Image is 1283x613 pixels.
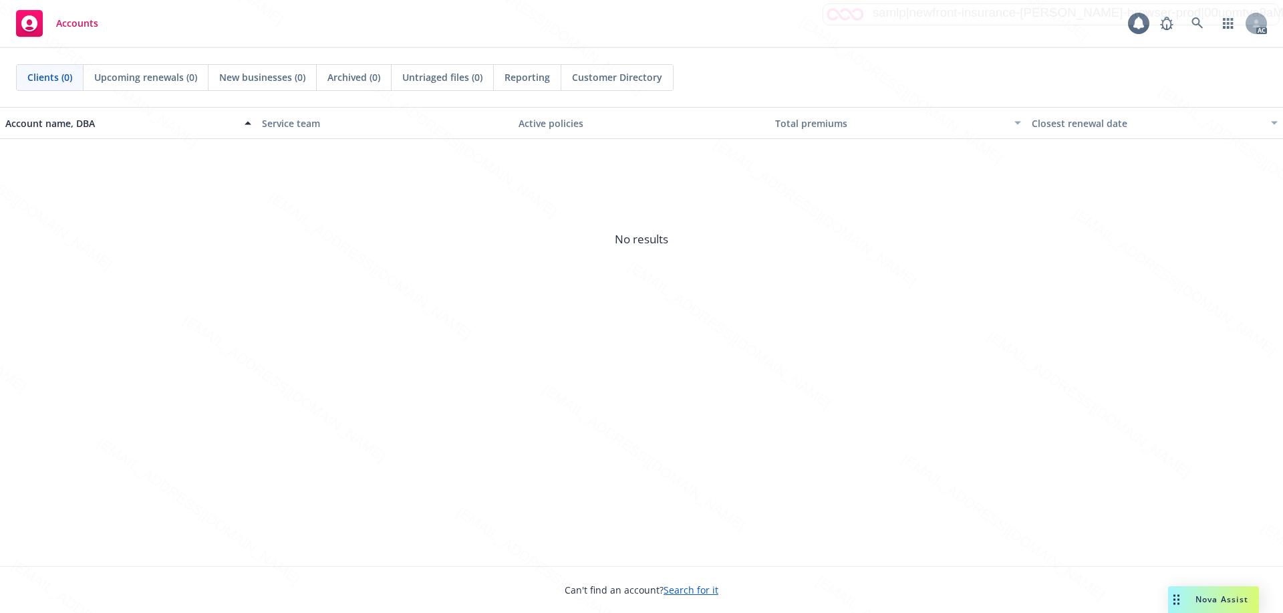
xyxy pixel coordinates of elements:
[1032,116,1263,130] div: Closest renewal date
[402,70,482,84] span: Untriaged files (0)
[27,70,72,84] span: Clients (0)
[1168,586,1185,613] div: Drag to move
[219,70,305,84] span: New businesses (0)
[572,70,662,84] span: Customer Directory
[513,107,770,139] button: Active policies
[56,18,98,29] span: Accounts
[1215,10,1242,37] a: Switch app
[94,70,197,84] span: Upcoming renewals (0)
[1168,586,1259,613] button: Nova Assist
[11,5,104,42] a: Accounts
[1195,594,1248,605] span: Nova Assist
[505,70,550,84] span: Reporting
[1184,10,1211,37] a: Search
[327,70,380,84] span: Archived (0)
[519,116,764,130] div: Active policies
[770,107,1026,139] button: Total premiums
[775,116,1006,130] div: Total premiums
[262,116,508,130] div: Service team
[565,583,718,597] span: Can't find an account?
[1026,107,1283,139] button: Closest renewal date
[664,584,718,596] a: Search for it
[5,116,237,130] div: Account name, DBA
[1153,10,1180,37] a: Report a Bug
[257,107,513,139] button: Service team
